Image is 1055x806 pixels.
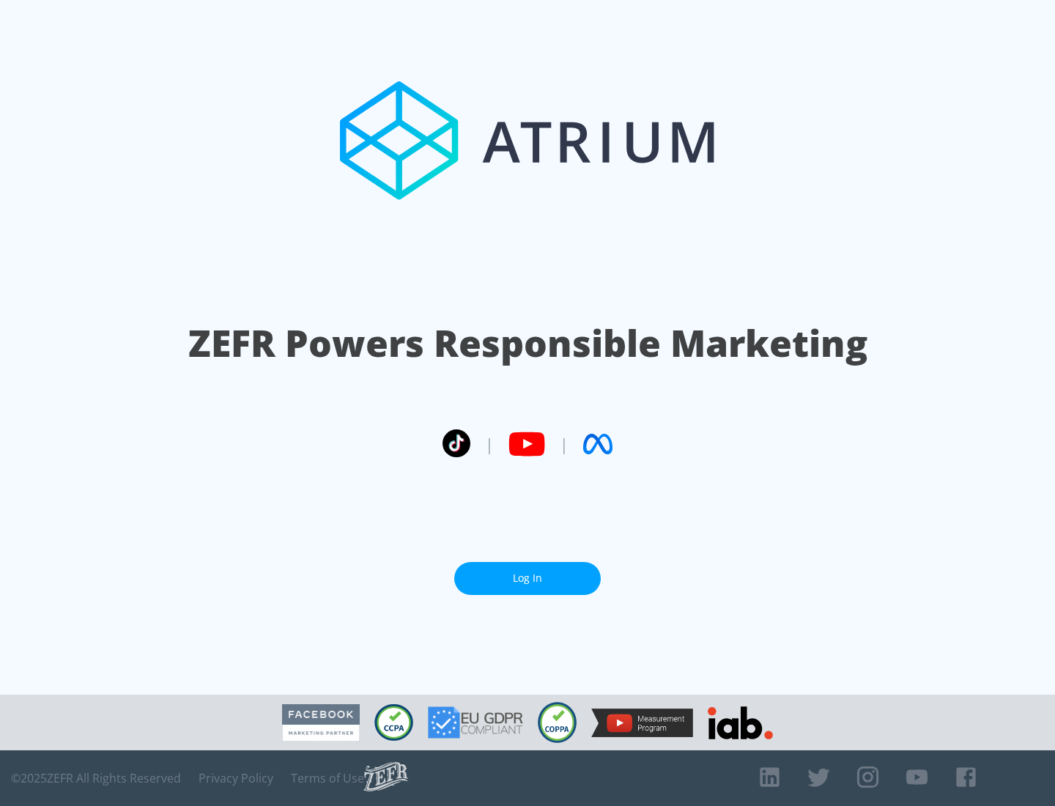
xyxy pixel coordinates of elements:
img: IAB [708,706,773,739]
img: CCPA Compliant [374,704,413,741]
span: | [560,433,569,455]
img: YouTube Measurement Program [591,709,693,737]
span: © 2025 ZEFR All Rights Reserved [11,771,181,785]
img: COPPA Compliant [538,702,577,743]
span: | [485,433,494,455]
a: Terms of Use [291,771,364,785]
a: Log In [454,562,601,595]
img: GDPR Compliant [428,706,523,739]
h1: ZEFR Powers Responsible Marketing [188,318,867,369]
a: Privacy Policy [199,771,273,785]
img: Facebook Marketing Partner [282,704,360,742]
